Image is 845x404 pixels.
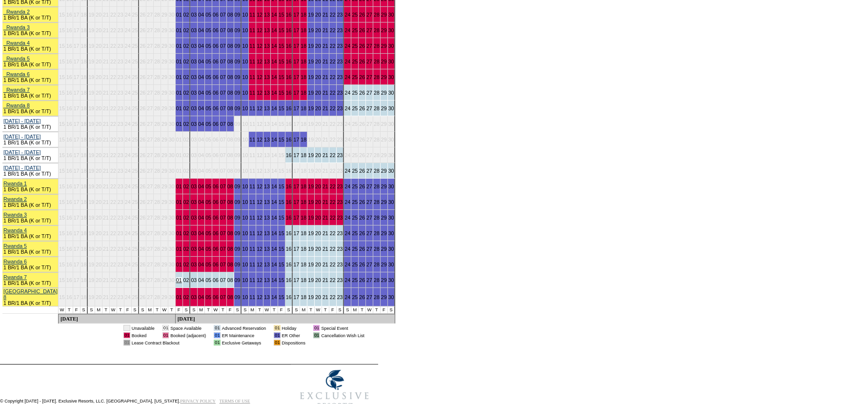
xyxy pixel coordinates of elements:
a: 21 [322,43,328,49]
a: 27 [366,168,372,174]
a: 19 [308,90,314,96]
a: 01 [176,199,182,205]
a: 05 [205,43,211,49]
a: 24 [344,12,350,18]
a: 21 [322,152,328,158]
a: 25 [352,90,358,96]
a: 27 [366,183,372,189]
a: 19 [308,152,314,158]
a: 21 [322,59,328,64]
a: 26 [359,59,365,64]
a: 24 [344,105,350,111]
a: 19 [308,105,314,111]
a: _Rwanda 7 [3,87,30,93]
a: 14 [271,12,277,18]
a: 12 [257,183,262,189]
a: 23 [337,43,343,49]
a: 28 [374,105,380,111]
a: 19 [308,74,314,80]
a: 22 [330,74,336,80]
a: 24 [344,183,350,189]
a: 30 [388,59,394,64]
a: 13 [264,74,270,80]
a: 29 [381,27,387,33]
a: 02 [183,43,189,49]
a: _Rwanda 6 [3,71,30,77]
a: 28 [374,168,380,174]
a: 18 [301,137,306,142]
a: 22 [330,105,336,111]
a: 06 [213,12,219,18]
a: 06 [213,59,219,64]
a: 09 [235,43,241,49]
a: 01 [176,105,182,111]
a: 24 [344,90,350,96]
a: 08 [227,74,233,80]
a: 03 [191,43,197,49]
a: 06 [213,105,219,111]
a: 29 [381,105,387,111]
a: 27 [366,105,372,111]
a: 28 [374,183,380,189]
a: 25 [352,183,358,189]
a: 18 [301,74,306,80]
a: 28 [374,74,380,80]
a: _Rwanda 4 [3,40,30,46]
a: 13 [264,43,270,49]
a: [DATE] - [DATE] [3,149,41,155]
a: 04 [198,90,204,96]
a: 30 [388,74,394,80]
a: 25 [352,27,358,33]
a: 20 [315,43,321,49]
a: 18 [301,43,306,49]
a: 11 [249,199,255,205]
a: 05 [205,59,211,64]
a: 11 [249,183,255,189]
a: 28 [374,27,380,33]
a: 07 [220,105,226,111]
a: 22 [330,27,336,33]
a: Rwanda 2 [3,196,27,202]
a: 24 [344,74,350,80]
a: 02 [183,59,189,64]
a: 16 [286,152,292,158]
a: 06 [213,121,219,127]
a: 30 [388,43,394,49]
a: 17 [293,27,299,33]
a: 01 [176,121,182,127]
a: 21 [322,183,328,189]
a: 20 [315,27,321,33]
a: 23 [337,152,343,158]
a: 30 [388,27,394,33]
a: 20 [315,90,321,96]
a: 16 [286,137,292,142]
a: 16 [286,74,292,80]
a: 14 [271,137,277,142]
a: 18 [301,27,306,33]
a: _Rwanda 8 [3,102,30,108]
a: 17 [293,90,299,96]
a: 19 [308,183,314,189]
a: 04 [198,27,204,33]
a: 21 [322,74,328,80]
a: 03 [191,183,197,189]
a: 29 [381,43,387,49]
a: 11 [249,90,255,96]
a: 19 [308,59,314,64]
a: 07 [220,59,226,64]
a: 03 [191,105,197,111]
a: 09 [235,90,241,96]
a: 26 [359,90,365,96]
a: 28 [374,90,380,96]
a: 03 [191,12,197,18]
a: 07 [220,27,226,33]
a: 22 [330,43,336,49]
a: 13 [264,90,270,96]
a: 20 [315,59,321,64]
a: 02 [183,199,189,205]
a: 26 [359,74,365,80]
a: 01 [176,43,182,49]
a: 15 [279,137,284,142]
a: 03 [191,90,197,96]
a: 13 [264,199,270,205]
